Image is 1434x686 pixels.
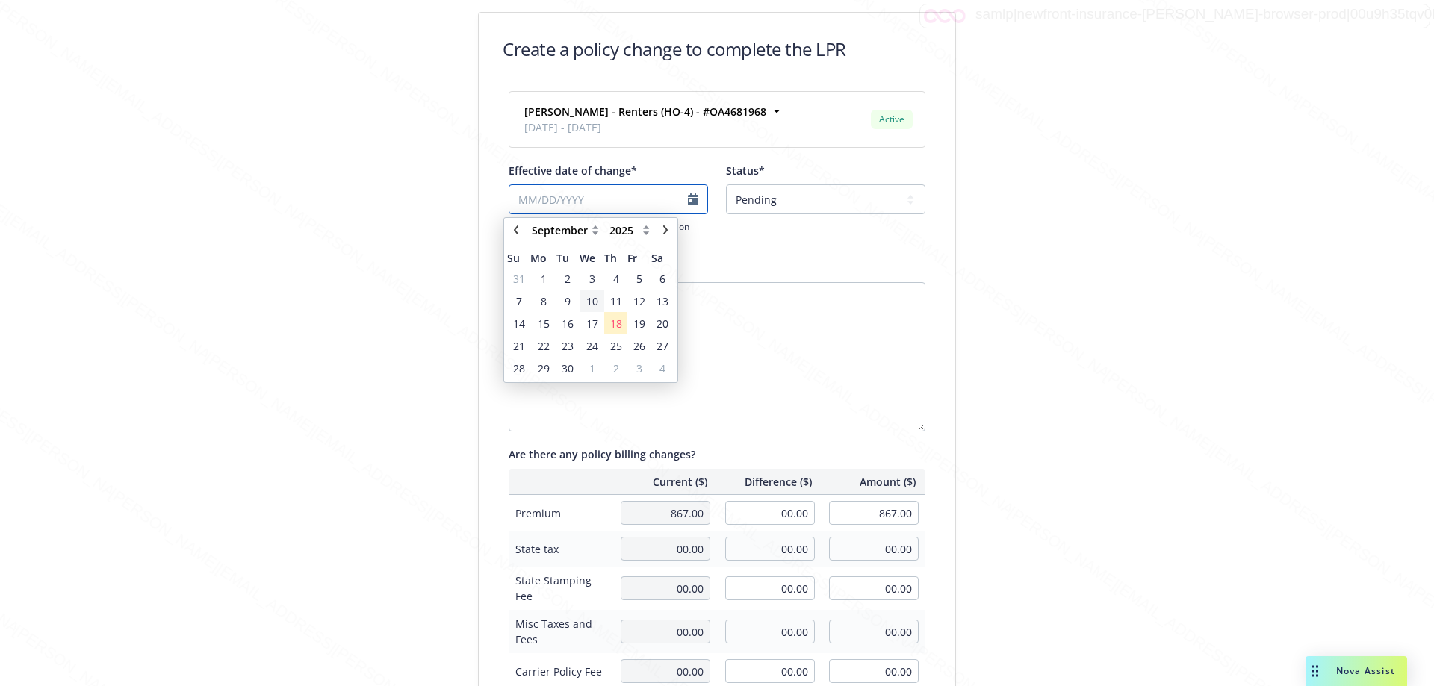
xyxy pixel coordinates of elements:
[726,163,765,178] span: Status*
[515,573,606,604] span: State Stamping Fee
[530,267,556,290] td: 1
[830,474,916,490] span: Amount ($)
[586,338,598,354] span: 24
[657,221,674,239] a: chevronRight
[633,293,645,309] span: 12
[507,357,530,379] td: 28
[507,250,530,266] span: Su
[633,316,645,331] span: 19
[515,616,606,647] span: Misc Taxes and Fees
[651,290,674,312] td: 13
[651,312,674,334] td: 20
[538,338,550,354] span: 22
[562,361,574,376] span: 30
[580,334,604,357] td: 24
[524,105,766,119] strong: [PERSON_NAME] - Renters (HO-4) - #OA4681968
[556,290,580,312] td: 9
[589,271,595,287] span: 3
[556,312,580,334] td: 16
[604,250,627,266] span: Th
[657,338,668,354] span: 27
[610,293,622,309] span: 11
[613,271,619,287] span: 4
[530,250,556,266] span: Mo
[515,541,606,557] span: State tax
[565,293,571,309] span: 9
[580,250,604,266] span: We
[1306,656,1324,686] div: Drag to move
[507,290,530,312] td: 7
[604,312,627,334] td: 18
[507,267,530,290] td: 31
[725,474,812,490] span: Difference ($)
[509,163,637,178] span: Effective date of change*
[513,316,525,331] span: 14
[604,290,627,312] td: 11
[524,119,766,135] span: [DATE] - [DATE]
[651,250,674,266] span: Sa
[633,338,645,354] span: 26
[1336,664,1395,677] span: Nova Assist
[565,271,571,287] span: 2
[580,290,604,312] td: 10
[515,505,606,521] span: Premium
[580,312,604,334] td: 17
[507,221,525,239] a: chevronLeft
[651,357,674,379] td: 4
[657,316,668,331] span: 20
[513,338,525,354] span: 21
[538,361,550,376] span: 29
[604,357,627,379] td: 2
[627,267,651,290] td: 5
[530,290,556,312] td: 8
[627,250,651,266] span: Fr
[556,334,580,357] td: 23
[556,267,580,290] td: 2
[507,334,530,357] td: 21
[1306,656,1407,686] button: Nova Assist
[513,361,525,376] span: 28
[651,334,674,357] td: 27
[562,338,574,354] span: 23
[610,316,622,331] span: 18
[627,290,651,312] td: 12
[659,271,665,287] span: 6
[604,267,627,290] td: 4
[530,312,556,334] td: 15
[610,338,622,354] span: 25
[541,293,547,309] span: 8
[530,334,556,357] td: 22
[556,250,580,266] span: Tu
[503,37,846,61] h1: Create a policy change to complete the LPR
[541,271,547,287] span: 1
[613,361,619,376] span: 2
[530,357,556,379] td: 29
[586,293,598,309] span: 10
[604,334,627,357] td: 25
[556,357,580,379] td: 30
[580,267,604,290] td: 3
[621,474,707,490] span: Current ($)
[636,271,642,287] span: 5
[509,447,695,461] span: Are there any policy billing changes?
[586,316,598,331] span: 17
[657,293,668,309] span: 13
[651,267,674,290] td: 6
[562,316,574,331] span: 16
[877,113,907,126] span: Active
[515,664,606,679] span: Carrier Policy Fee
[636,361,642,376] span: 3
[516,293,522,309] span: 7
[538,316,550,331] span: 15
[513,271,525,287] span: 31
[627,357,651,379] td: 3
[507,312,530,334] td: 14
[589,361,595,376] span: 1
[580,357,604,379] td: 1
[509,184,708,214] input: MM/DD/YYYY
[627,312,651,334] td: 19
[659,361,665,376] span: 4
[627,334,651,357] td: 26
